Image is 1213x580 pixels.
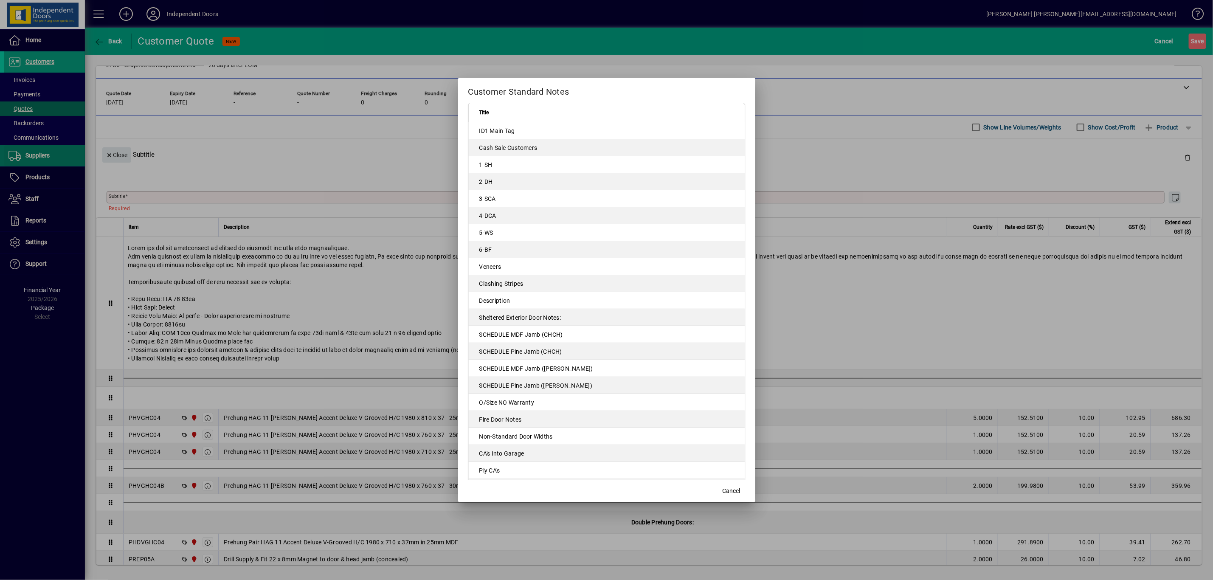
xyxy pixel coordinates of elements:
[469,377,745,394] td: SCHEDULE Pine Jamb ([PERSON_NAME])
[469,394,745,411] td: O/Size NO Warranty
[469,343,745,360] td: SCHEDULE Pine Jamb (CHCH)
[469,156,745,173] td: 1-SH
[469,309,745,326] td: Sheltered Exterior Door Notes:
[479,108,489,117] span: Title
[469,411,745,428] td: Fire Door Notes
[469,326,745,343] td: SCHEDULE MDF Jamb (CHCH)
[469,139,745,156] td: Cash Sale Customers
[718,484,745,499] button: Cancel
[469,292,745,309] td: Description
[469,190,745,207] td: 3-SCA
[469,258,745,275] td: Veneers
[469,207,745,224] td: 4-DCA
[469,224,745,241] td: 5-WS
[469,462,745,479] td: Ply CA's
[469,275,745,292] td: Clashing Stripes
[469,445,745,462] td: CA's Into Garage
[469,360,745,377] td: SCHEDULE MDF Jamb ([PERSON_NAME])
[469,122,745,139] td: ID1 Main Tag
[469,428,745,445] td: Non-Standard Door Widths
[469,173,745,190] td: 2-DH
[723,487,740,496] span: Cancel
[469,479,745,496] td: Bifold Minimum Door Width
[469,241,745,258] td: 6-BF
[458,78,755,102] h2: Customer Standard Notes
